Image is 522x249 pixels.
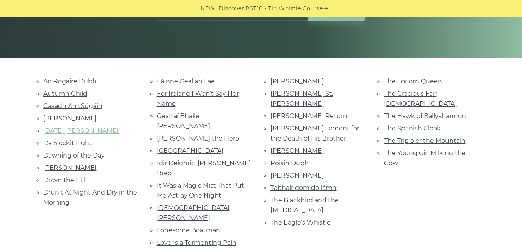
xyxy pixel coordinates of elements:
a: Dawning of the Day [43,152,105,159]
a: PST10 - Tin Whistle Course [245,4,323,13]
a: [PERSON_NAME] [43,115,97,122]
a: Drunk At Night And Dry in the Morning [43,189,137,206]
a: Autumn Child [43,90,87,97]
a: [PERSON_NAME] [270,147,324,154]
a: [DEMOGRAPHIC_DATA] [PERSON_NAME] [157,204,230,222]
a: The Forlorn Queen [384,78,442,85]
a: The Spanish Cloak [384,125,441,132]
a: Casadh An tSúgáin [43,102,102,110]
a: The Hawk of Ballyshannon [384,112,466,120]
a: [GEOGRAPHIC_DATA] [157,147,223,154]
span: NEW: [201,4,216,13]
a: Fáinne Geal an Lae [157,78,215,85]
a: [PERSON_NAME] Lament for the Death of His Brother [270,125,359,142]
a: [PERSON_NAME] [270,78,324,85]
a: An Rogaire Dubh [43,78,97,85]
a: [PERSON_NAME] Return [270,112,347,120]
a: [PERSON_NAME] [270,172,324,179]
a: It Was a Magic Mist That Put Me Astray One Night [157,182,244,199]
a: The Trip o’er the Mountain [384,137,466,144]
a: Idir Deighric ‘[PERSON_NAME] Breo’ [157,159,251,177]
a: [PERSON_NAME] the Hero [157,135,239,142]
a: Tabhair dom do lámh [270,184,337,191]
a: The Young Girl Milking the Cow [384,149,466,167]
a: Down the Hill [43,176,85,184]
a: Da Slockit Light [43,139,92,147]
a: Geaftaí Bhaile [PERSON_NAME] [157,112,210,130]
a: For Ireland I Won’t Say Her Name [157,90,239,107]
a: [PERSON_NAME] St. [PERSON_NAME] [270,90,333,107]
a: The Gracious Fair [DEMOGRAPHIC_DATA] [384,90,457,107]
a: Lonesome Boatman [157,227,220,234]
a: Roisin Dubh [270,159,309,167]
a: [DATE] [PERSON_NAME]’ [43,127,120,134]
a: The Eagle’s Whistle [270,219,331,226]
a: The Blackbird and the [MEDICAL_DATA] [270,196,339,214]
span: Discover [219,4,244,13]
a: Love Is a Tormenting Pain [157,239,236,246]
a: [PERSON_NAME] [43,164,97,171]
